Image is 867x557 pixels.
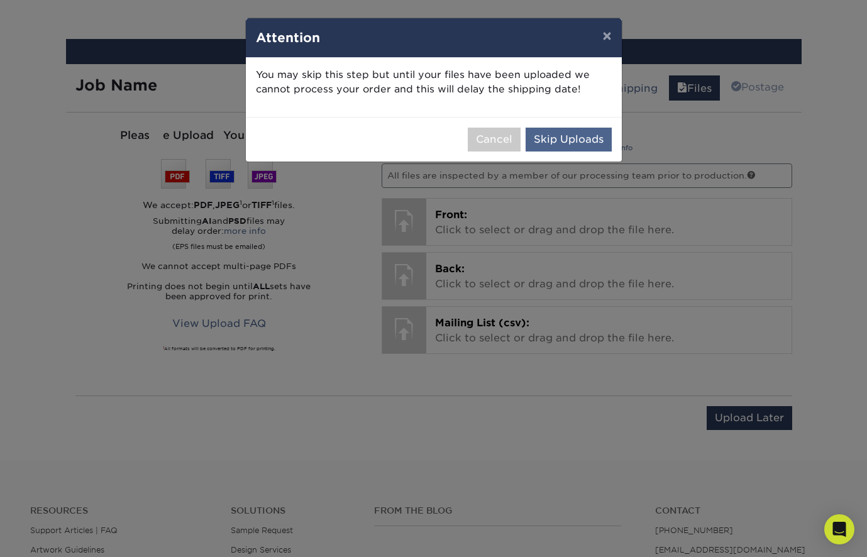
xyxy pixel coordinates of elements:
button: Cancel [468,128,521,152]
p: You may skip this step but until your files have been uploaded we cannot process your order and t... [256,68,612,97]
button: Skip Uploads [526,128,612,152]
div: Open Intercom Messenger [824,514,854,544]
h4: Attention [256,28,612,47]
button: × [592,18,621,53]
